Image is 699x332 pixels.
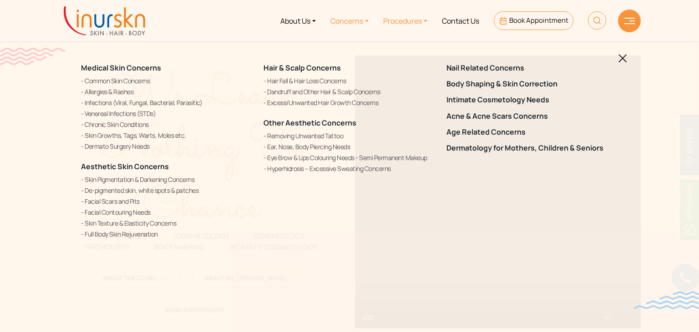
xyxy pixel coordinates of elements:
a: Nail Related Concerns [446,64,618,72]
img: bluewave [633,291,699,309]
a: Age Related Concerns [446,128,618,136]
a: Hyperhidrosis – Excessive Sweating Concerns [263,164,435,173]
a: Chronic Skin Conditions [81,120,253,129]
img: HeaderSearch [588,11,606,30]
a: Aesthetic Skin Concerns [81,161,169,171]
a: Body Shaping & Skin Correction [446,80,618,88]
a: Skin Growths, Tags, Warts, Moles etc. [81,131,253,140]
a: Eye Brow & Lips Colouring Needs - Semi Permanent Makeup [263,153,435,162]
a: Hair Fall & Hair Loss Concerns [263,76,435,86]
a: Ear, Nose, Body Piercing Needs [263,142,435,151]
a: Facial Scars and Pits [81,196,253,206]
a: Removing Unwanted Tattoo [263,131,435,141]
span: Book Appointment [509,15,568,25]
a: Dandruff and Other Hair & Scalp Concerns [263,87,435,96]
a: Full Body Skin Rejuvenation [81,229,253,239]
a: Contact Us [435,4,486,38]
a: Dermato Surgery Needs [81,141,253,151]
a: Common Skin Concerns [81,76,253,86]
a: Skin Pigmentation & Darkening Concerns [81,175,253,184]
a: Allergies & Rashes [81,87,253,96]
a: Venereal Infections (STDs) [81,109,253,118]
a: About Us [273,4,323,38]
a: Facial Contouring Needs [81,207,253,217]
a: Medical Skin Concerns [81,63,161,73]
a: Book Appointment [494,11,573,30]
a: Dermatology for Mothers, Children & Seniors [446,144,618,152]
img: inurskn-logo [64,6,145,35]
a: Excess/Unwanted Hair Growth Concerns [263,98,435,107]
img: hamLine.svg [624,18,635,24]
a: Skin Texture & Elasticity Concerns [81,218,253,228]
a: Procedures [376,4,435,38]
a: Other Aesthetic Concerns [263,118,356,128]
a: Acne & Acne Scars Concerns [446,112,618,121]
a: Concerns [323,4,376,38]
img: blackclosed [618,54,627,63]
a: De-pigmented skin, white spots & patches [81,186,253,195]
a: Hair & Scalp Concerns [263,63,341,73]
a: Intimate Cosmetology Needs [446,96,618,104]
a: Infections (Viral, Fungal, Bacterial, Parasitic) [81,98,253,107]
